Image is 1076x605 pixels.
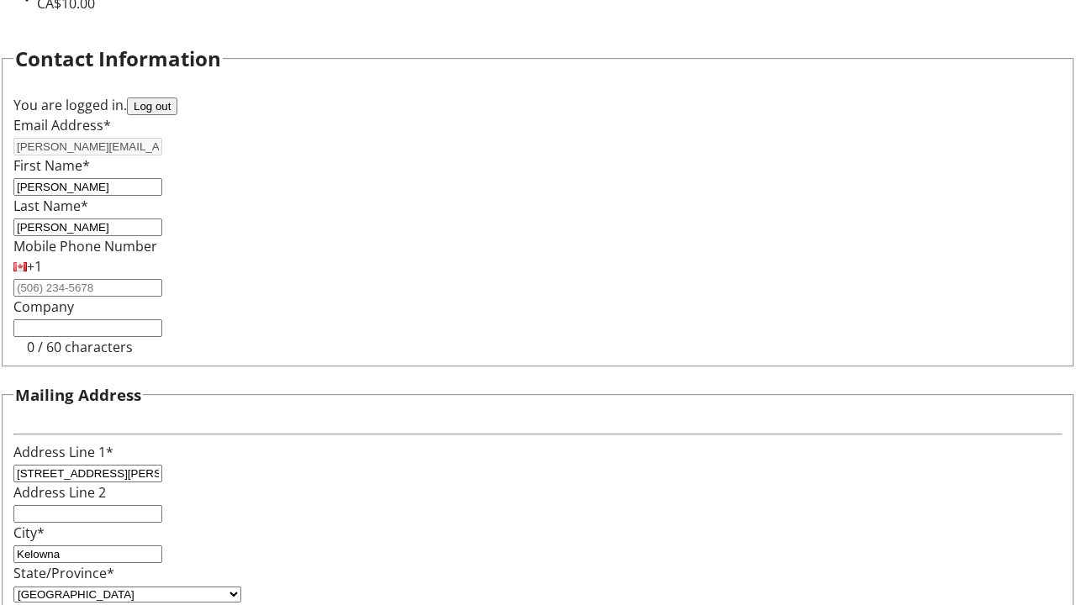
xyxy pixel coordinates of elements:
[13,279,162,297] input: (506) 234-5678
[13,297,74,316] label: Company
[15,44,221,74] h2: Contact Information
[15,383,141,407] h3: Mailing Address
[13,465,162,482] input: Address
[13,545,162,563] input: City
[27,338,133,356] tr-character-limit: 0 / 60 characters
[13,116,111,134] label: Email Address*
[13,156,90,175] label: First Name*
[127,97,177,115] button: Log out
[13,237,157,255] label: Mobile Phone Number
[13,443,113,461] label: Address Line 1*
[13,95,1063,115] div: You are logged in.
[13,523,45,542] label: City*
[13,197,88,215] label: Last Name*
[13,483,106,502] label: Address Line 2
[13,564,114,582] label: State/Province*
